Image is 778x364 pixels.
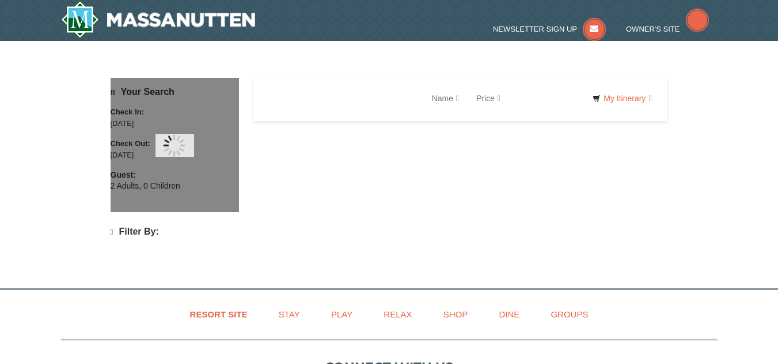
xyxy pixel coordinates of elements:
[423,87,468,110] a: Name
[117,247,151,256] strong: Unit Type
[536,301,602,327] a: Groups
[264,301,314,327] a: Stay
[429,301,483,327] a: Shop
[61,1,256,38] img: Massanutten Resort Logo
[61,1,256,38] a: Massanutten Resort
[468,87,509,110] a: Price
[493,25,606,33] a: Newsletter Sign Up
[626,25,709,33] a: Owner's Site
[111,227,239,237] h4: Filter By:
[626,25,680,33] span: Owner's Site
[317,301,367,327] a: Play
[484,301,534,327] a: Dine
[176,301,262,327] a: Resort Site
[585,90,659,107] a: My Itinerary
[493,25,577,33] span: Newsletter Sign Up
[163,134,186,157] img: wait gif
[369,301,426,327] a: Relax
